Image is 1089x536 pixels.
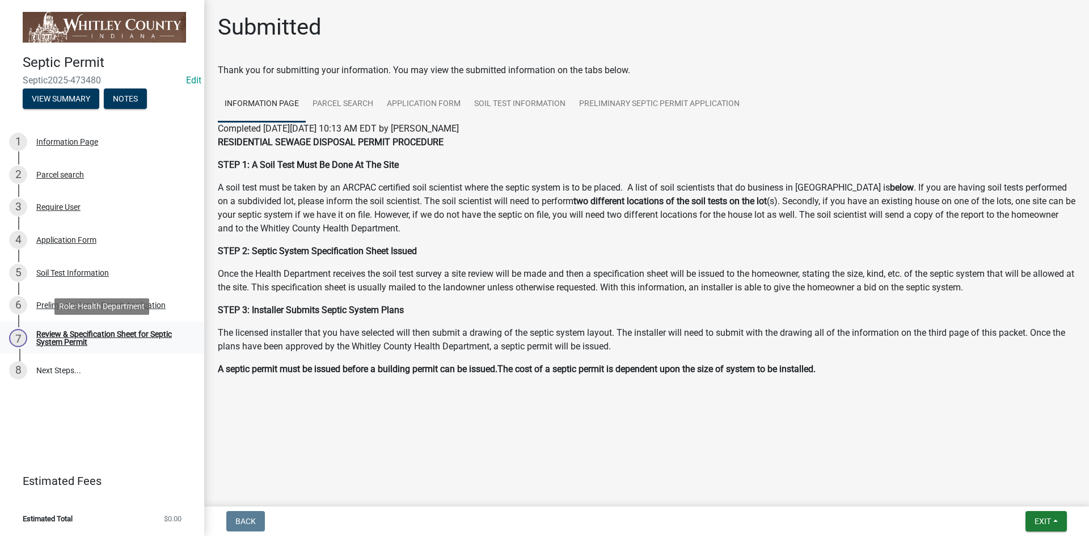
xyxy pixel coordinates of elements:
[218,64,1075,77] div: Thank you for submitting your information. You may view the submitted information on the tabs below.
[218,246,417,256] strong: STEP 2: Septic System Specification Sheet Issued
[9,361,27,379] div: 8
[36,171,84,179] div: Parcel search
[9,198,27,216] div: 3
[218,86,306,123] a: Information Page
[186,75,201,86] a: Edit
[23,88,99,109] button: View Summary
[235,517,256,526] span: Back
[54,298,149,315] div: Role: Health Department
[23,95,99,104] wm-modal-confirm: Summary
[36,330,186,346] div: Review & Specification Sheet for Septic System Permit
[9,329,27,347] div: 7
[572,86,746,123] a: Preliminary Septic Permit Application
[380,86,467,123] a: Application Form
[573,196,767,206] strong: two different locations of the soil tests on the lot
[23,54,195,71] h4: Septic Permit
[1025,511,1067,531] button: Exit
[218,181,1075,235] p: A soil test must be taken by an ARCPAC certified soil scientist where the septic system is to be ...
[218,14,322,41] h1: Submitted
[36,203,81,211] div: Require User
[23,515,73,522] span: Estimated Total
[9,264,27,282] div: 5
[104,95,147,104] wm-modal-confirm: Notes
[218,159,399,170] strong: STEP 1: A Soil Test Must Be Done At The Site
[23,75,181,86] span: Septic2025-473480
[164,515,181,522] span: $0.00
[23,12,186,43] img: Whitley County, Indiana
[218,364,816,374] strong: A septic permit must be issued before a building permit can be issued.The cost of a septic permit...
[218,137,444,147] strong: RESIDENTIAL SEWAGE DISPOSAL PERMIT PROCEDURE
[9,166,27,184] div: 2
[186,75,201,86] wm-modal-confirm: Edit Application Number
[9,296,27,314] div: 6
[36,236,96,244] div: Application Form
[36,269,109,277] div: Soil Test Information
[218,305,404,315] strong: STEP 3: Installer Submits Septic System Plans
[36,138,98,146] div: Information Page
[9,470,186,492] a: Estimated Fees
[890,182,914,193] strong: below
[104,88,147,109] button: Notes
[1035,517,1051,526] span: Exit
[9,133,27,151] div: 1
[9,231,27,249] div: 4
[218,267,1075,294] p: Once the Health Department receives the soil test survey a site review will be made and then a sp...
[218,123,459,134] span: Completed [DATE][DATE] 10:13 AM EDT by [PERSON_NAME]
[218,326,1075,353] p: The licensed installer that you have selected will then submit a drawing of the septic system lay...
[36,301,166,309] div: Preliminary Septic Permit Application
[226,511,265,531] button: Back
[467,86,572,123] a: Soil Test Information
[306,86,380,123] a: Parcel search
